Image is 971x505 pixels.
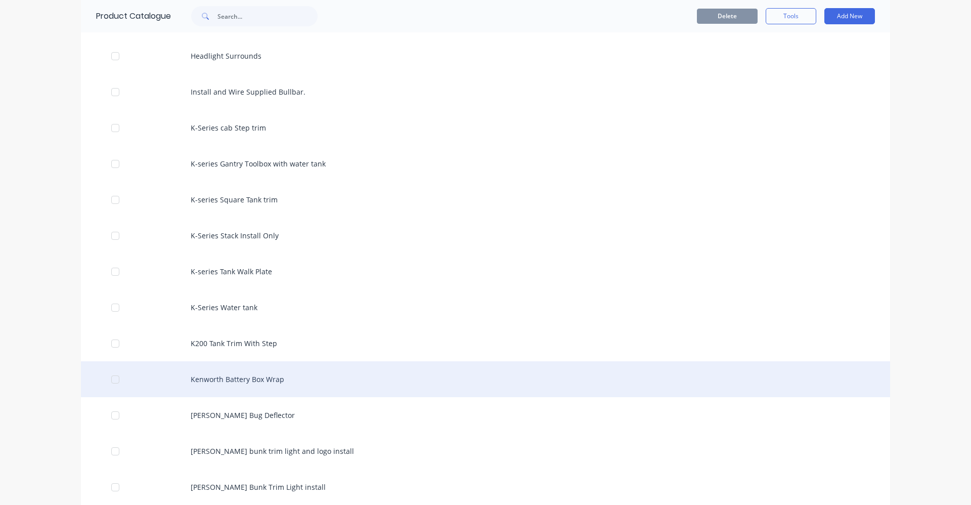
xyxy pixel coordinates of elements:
[81,38,890,74] div: Headlight Surrounds
[81,218,890,254] div: K-Series Stack Install Only
[697,9,758,24] button: Delete
[81,146,890,182] div: K-series Gantry Toolbox with water tank
[81,325,890,361] div: K200 Tank Trim With Step
[81,397,890,433] div: [PERSON_NAME] Bug Deflector
[81,110,890,146] div: K-Series cab Step trim
[824,8,875,24] button: Add New
[217,6,318,26] input: Search...
[81,361,890,397] div: Kenworth Battery Box Wrap
[81,254,890,289] div: K-series Tank Walk Plate
[81,469,890,505] div: [PERSON_NAME] Bunk Trim Light install
[81,433,890,469] div: [PERSON_NAME] bunk trim light and logo install
[81,74,890,110] div: Install and Wire Supplied Bullbar.
[81,289,890,325] div: K-Series Water tank
[81,182,890,218] div: K-series Square Tank trim
[766,8,816,24] button: Tools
